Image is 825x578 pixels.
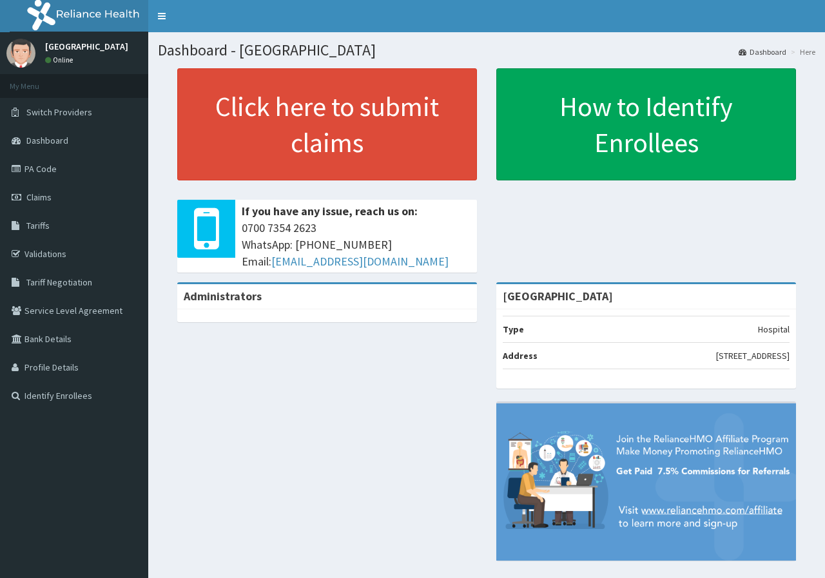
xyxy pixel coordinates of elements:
span: Tariffs [26,220,50,231]
a: [EMAIL_ADDRESS][DOMAIN_NAME] [271,254,449,269]
span: Claims [26,191,52,203]
img: User Image [6,39,35,68]
strong: [GEOGRAPHIC_DATA] [503,289,613,303]
p: Hospital [758,323,790,336]
span: Tariff Negotiation [26,276,92,288]
a: How to Identify Enrollees [496,68,796,180]
span: 0700 7354 2623 WhatsApp: [PHONE_NUMBER] Email: [242,220,471,269]
img: provider-team-banner.png [496,403,796,560]
p: [STREET_ADDRESS] [716,349,790,362]
b: Address [503,350,538,361]
b: If you have any issue, reach us on: [242,204,418,218]
li: Here [788,46,815,57]
p: [GEOGRAPHIC_DATA] [45,42,128,51]
a: Online [45,55,76,64]
h1: Dashboard - [GEOGRAPHIC_DATA] [158,42,815,59]
span: Dashboard [26,135,68,146]
span: Switch Providers [26,106,92,118]
a: Click here to submit claims [177,68,477,180]
b: Administrators [184,289,262,303]
b: Type [503,323,524,335]
a: Dashboard [739,46,786,57]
